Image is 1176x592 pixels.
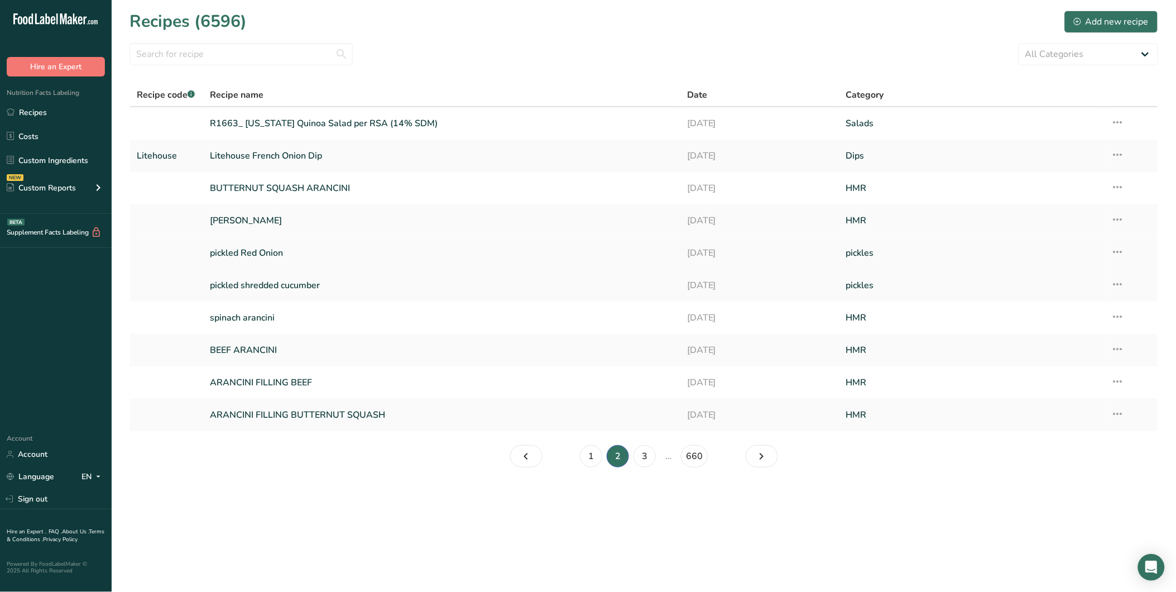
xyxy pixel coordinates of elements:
[687,176,833,200] a: [DATE]
[210,241,674,265] a: pickled Red Onion
[687,306,833,330] a: [DATE]
[7,467,54,486] a: Language
[210,306,674,330] a: spinach arancini
[687,88,707,102] span: Date
[846,371,1098,394] a: HMR
[846,176,1098,200] a: HMR
[633,445,656,467] a: Page 3.
[846,241,1098,265] a: pickles
[687,338,833,362] a: [DATE]
[7,528,46,536] a: Hire an Expert .
[846,209,1098,232] a: HMR
[687,371,833,394] a: [DATE]
[210,403,674,427] a: ARANCINI FILLING BUTTERNUT SQUASH
[129,43,353,65] input: Search for recipe
[81,470,105,484] div: EN
[687,144,833,168] a: [DATE]
[7,528,104,543] a: Terms & Conditions .
[846,112,1098,135] a: Salads
[210,371,674,394] a: ARANCINI FILLING BEEF
[137,89,195,101] span: Recipe code
[510,445,543,467] a: Page 1.
[681,445,708,467] a: Page 660.
[210,209,674,232] a: [PERSON_NAME]
[846,403,1098,427] a: HMR
[687,241,833,265] a: [DATE]
[846,306,1098,330] a: HMR
[210,112,674,135] a: R1663_ [US_STATE] Quinoa Salad per RSA (14% SDM)
[7,561,105,574] div: Powered By FoodLabelMaker © 2025 All Rights Reserved
[7,219,25,226] div: BETA
[210,176,674,200] a: BUTTERNUT SQUASH ARANCINI
[1138,554,1165,581] div: Open Intercom Messenger
[687,209,833,232] a: [DATE]
[210,144,674,168] a: Litehouse French Onion Dip
[129,9,247,34] h1: Recipes (6596)
[210,338,674,362] a: BEEF ARANCINI
[846,88,884,102] span: Category
[846,338,1098,362] a: HMR
[846,274,1098,297] a: pickles
[210,274,674,297] a: pickled shredded cucumber
[580,445,602,467] a: Page 1.
[687,112,833,135] a: [DATE]
[1074,15,1149,28] div: Add new recipe
[687,274,833,297] a: [DATE]
[746,445,778,467] a: Page 3.
[846,144,1098,168] a: Dips
[7,174,23,181] div: NEW
[7,182,76,194] div: Custom Reports
[210,88,263,102] span: Recipe name
[1064,11,1158,33] button: Add new recipe
[137,144,196,168] a: Litehouse
[43,536,78,543] a: Privacy Policy
[687,403,833,427] a: [DATE]
[7,57,105,77] button: Hire an Expert
[62,528,89,536] a: About Us .
[49,528,62,536] a: FAQ .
